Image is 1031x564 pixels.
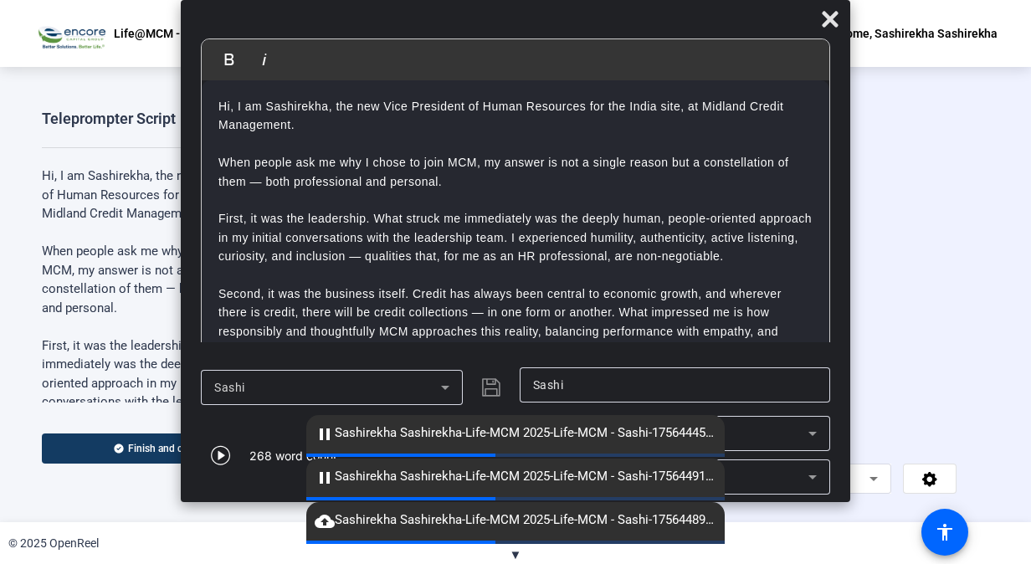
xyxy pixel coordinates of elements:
mat-icon: pause [315,424,335,444]
span: Sashirekha Sashirekha-Life-MCM 2025-Life-MCM - Sashi-1756448981922-webcam [306,510,725,531]
p: When people ask me why I chose to join MCM, my answer is not a single reason but a constellation ... [218,153,813,191]
p: When people ask me why I chose to join MCM, my answer is not a single reason but a constellation ... [42,242,293,317]
button: Bold (Ctrl+B) [213,43,245,76]
p: Second, it was the business itself. Credit has always been central to economic growth, and wherev... [218,285,813,360]
button: Italic (Ctrl+I) [249,43,280,76]
div: Teleprompter Script [42,109,176,129]
img: OpenReel logo [33,17,105,50]
button: Menu [903,464,957,494]
input: Title [533,375,817,395]
mat-icon: accessibility [935,522,955,542]
span: Sashirekha Sashirekha-Life-MCM 2025-Life-MCM - Sashi-1756444502027-webcam [306,423,725,444]
p: Hi, I am Sashirekha, the new Vice President of Human Resources for the India site, at Midland Cre... [218,97,813,135]
p: Life@MCM - Sashi [114,23,213,44]
mat-icon: pause [315,468,335,488]
span: Sashirekha Sashirekha-Life-MCM 2025-Life-MCM - Sashi-1756449189115-webcam [306,467,725,487]
span: Finish and complete [128,442,218,455]
span: ▼ [510,547,522,562]
p: Hi, I am Sashirekha, the new Vice President of Human Resources for the India site, at Midland Cre... [42,167,293,223]
span: Sashi [214,381,245,394]
button: Finish and complete [42,433,293,464]
div: © 2025 OpenReel [8,535,99,552]
p: First, it was the leadership. What struck me immediately was the deeply human, people-oriented ap... [218,209,813,265]
a: accessibility [921,509,968,556]
mat-icon: cloud_upload [315,511,335,531]
p: First, it was the leadership. What struck me immediately was the deeply human, people-oriented ap... [42,336,293,487]
div: Welcome, Sashirekha Sashirekha [820,23,998,44]
div: 268 word count [249,447,337,464]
